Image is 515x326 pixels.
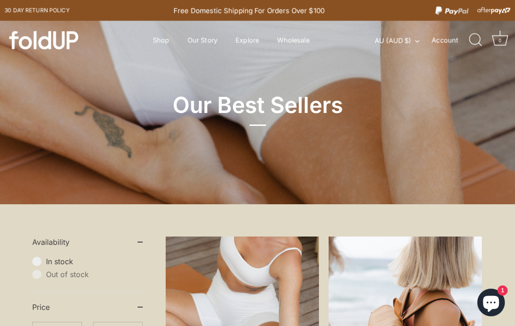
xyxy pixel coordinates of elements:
[32,292,143,322] summary: Price
[46,270,143,279] span: Out of stock
[474,289,508,319] inbox-online-store-chat: Shopify online store chat
[5,5,69,16] a: 30 day Return policy
[495,36,504,45] div: 0
[465,30,486,50] a: Search
[179,31,226,49] a: Our Story
[130,31,332,49] div: Primary navigation
[145,31,177,49] a: Shop
[375,36,429,45] button: AU (AUD $)
[432,35,468,46] a: Account
[228,31,267,49] a: Explore
[32,227,143,257] summary: Availability
[46,257,143,266] span: In stock
[9,31,78,49] img: foldUP
[490,30,510,50] a: Cart
[269,31,318,49] a: Wholesale
[9,31,97,49] a: foldUP
[94,91,421,126] h1: Our Best Sellers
